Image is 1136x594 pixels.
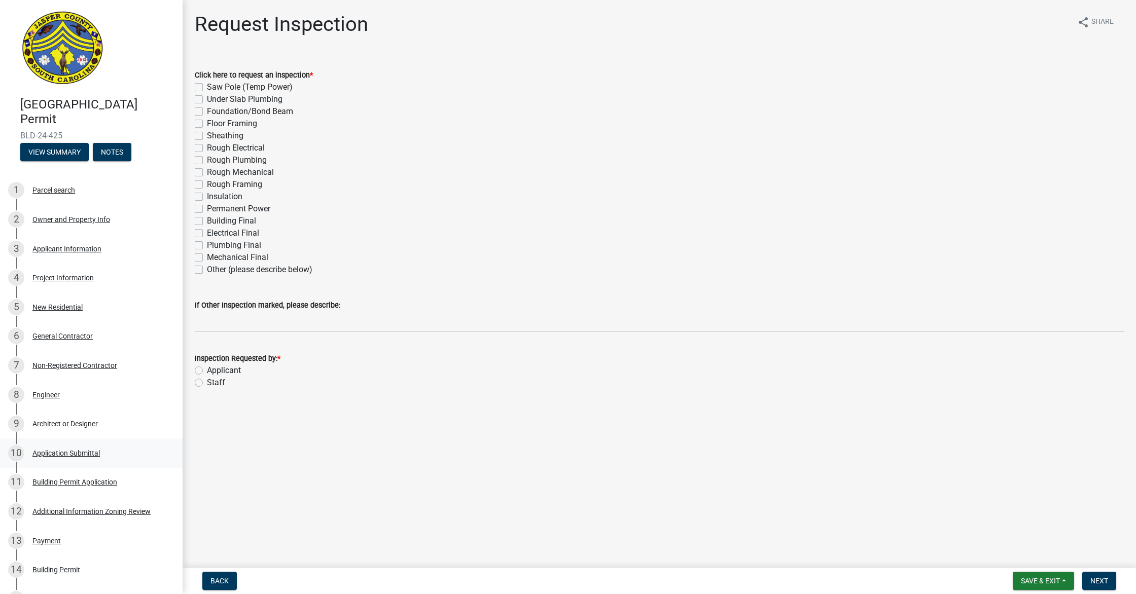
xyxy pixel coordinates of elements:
[207,81,293,93] label: Saw Pole (Temp Power)
[207,364,241,377] label: Applicant
[207,377,225,389] label: Staff
[8,270,24,286] div: 4
[8,211,24,228] div: 2
[207,203,270,215] label: Permanent Power
[1077,16,1089,28] i: share
[32,450,100,457] div: Application Submittal
[1069,12,1122,32] button: shareShare
[195,12,368,36] h1: Request Inspection
[8,357,24,374] div: 7
[8,445,24,461] div: 10
[8,328,24,344] div: 6
[207,93,282,105] label: Under Slab Plumbing
[207,118,257,130] label: Floor Framing
[207,130,243,142] label: Sheathing
[207,178,262,191] label: Rough Framing
[195,72,313,79] label: Click here to request an inspection
[207,215,256,227] label: Building Final
[1013,572,1074,590] button: Save & Exit
[32,245,101,252] div: Applicant Information
[8,562,24,578] div: 14
[32,187,75,194] div: Parcel search
[32,332,93,340] div: General Contractor
[1082,572,1116,590] button: Next
[32,537,61,544] div: Payment
[32,508,151,515] div: Additional Information Zoning Review
[20,148,89,157] wm-modal-confirm: Summary
[20,97,174,127] h4: [GEOGRAPHIC_DATA] Permit
[207,227,259,239] label: Electrical Final
[8,182,24,198] div: 1
[8,416,24,432] div: 9
[1021,577,1060,585] span: Save & Exit
[207,251,268,264] label: Mechanical Final
[32,304,83,311] div: New Residential
[8,387,24,403] div: 8
[8,299,24,315] div: 5
[207,191,242,203] label: Insulation
[207,142,265,154] label: Rough Electrical
[207,105,293,118] label: Foundation/Bond Beam
[195,355,280,362] label: Inspection Requested by:
[207,264,312,276] label: Other (please describe below)
[32,274,94,281] div: Project Information
[1090,577,1108,585] span: Next
[20,143,89,161] button: View Summary
[8,241,24,257] div: 3
[207,239,261,251] label: Plumbing Final
[32,478,117,486] div: Building Permit Application
[8,503,24,519] div: 12
[195,302,340,309] label: If Other Inspection marked, please describe:
[210,577,229,585] span: Back
[93,143,131,161] button: Notes
[93,148,131,157] wm-modal-confirm: Notes
[32,216,110,223] div: Owner and Property Info
[32,566,80,573] div: Building Permit
[202,572,237,590] button: Back
[8,474,24,490] div: 11
[20,131,162,140] span: BLD-24-425
[8,533,24,549] div: 13
[1091,16,1114,28] span: Share
[32,391,60,398] div: Engineer
[207,154,267,166] label: Rough Plumbing
[32,362,117,369] div: Non-Registered Contractor
[207,166,274,178] label: Rough Mechanical
[32,420,98,427] div: Architect or Designer
[20,11,105,87] img: Jasper County, South Carolina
